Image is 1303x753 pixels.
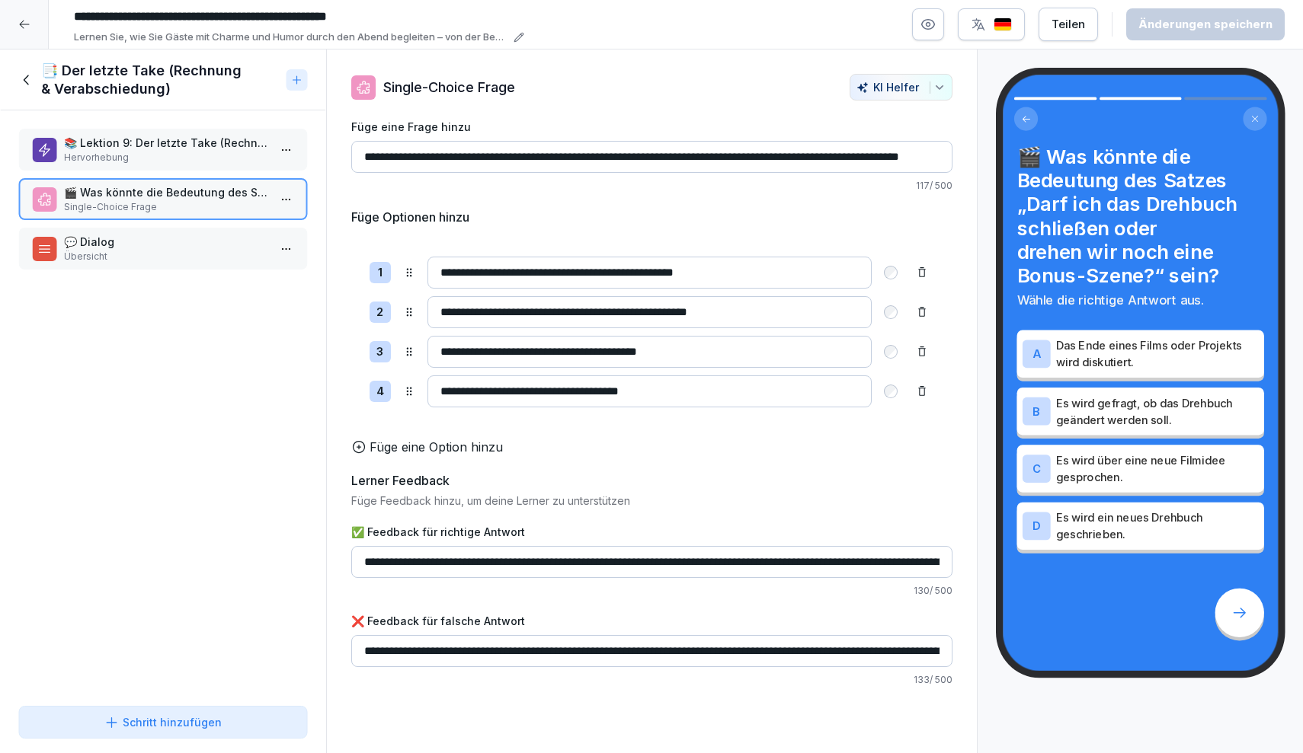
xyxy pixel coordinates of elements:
[351,584,952,598] p: 130 / 500
[351,673,952,687] p: 133 / 500
[41,62,280,98] h1: 📑 Der letzte Take (Rechnung & Verabschiedung)
[1126,8,1285,40] button: Änderungen speichern
[1056,394,1259,428] p: Es wird gefragt, ob das Drehbuch geändert werden soll.
[18,129,308,171] div: 📚 Lektion 9: Der letzte Take (Rechnung & Verabschiedung)Hervorhebung
[64,135,268,151] p: 📚 Lektion 9: Der letzte Take (Rechnung & Verabschiedung)
[1052,16,1085,33] div: Teilen
[994,18,1012,32] img: de.svg
[1039,8,1098,41] button: Teilen
[376,304,383,321] p: 2
[351,208,469,226] h5: Füge Optionen hinzu
[64,184,268,200] p: 🎬 Was könnte die Bedeutung des Satzes „Darf ich das Drehbuch schließen oder drehen wir noch eine ...
[351,179,952,193] p: 117 / 500
[376,343,383,361] p: 3
[64,200,268,214] p: Single-Choice Frage
[1032,348,1040,361] p: A
[74,30,509,45] p: Lernen Sie, wie Sie Gäste mit Charme und Humor durch den Abend begleiten – von der Begrüßung bis ...
[64,151,268,164] p: Hervorhebung
[351,613,952,629] label: ❌ Feedback für falsche Antwort
[1016,290,1263,309] p: Wähle die richtige Antwort aus.
[850,74,952,101] button: KI Helfer
[376,383,384,400] p: 4
[1032,462,1040,475] p: C
[64,234,268,250] p: 💬 Dialog
[351,493,952,509] p: Füge Feedback hinzu, um deine Lerner zu unterstützen
[1032,520,1040,533] p: D
[1016,145,1263,287] h4: 🎬 Was könnte die Bedeutung des Satzes „Darf ich das Drehbuch schließen oder drehen wir noch eine ...
[104,714,222,730] div: Schritt hinzufügen
[18,178,308,220] div: 🎬 Was könnte die Bedeutung des Satzes „Darf ich das Drehbuch schließen oder drehen wir noch eine ...
[383,77,515,97] p: Single-Choice Frage
[64,250,268,263] p: Übersicht
[370,438,503,456] p: Füge eine Option hinzu
[1056,337,1259,371] p: Das Ende eines Films oder Projekts wird diskutiert.
[1032,405,1040,418] p: B
[351,471,450,490] h5: Lerner Feedback
[378,264,383,282] p: 1
[18,706,308,739] button: Schritt hinzufügen
[1056,509,1259,543] p: Es wird ein neues Drehbuch geschrieben.
[18,228,308,270] div: 💬 DialogÜbersicht
[856,81,946,94] div: KI Helfer
[351,524,952,540] label: ✅ Feedback für richtige Antwort
[1138,16,1273,33] div: Änderungen speichern
[1056,451,1259,485] p: Es wird über eine neue Filmidee gesprochen.
[351,119,952,135] label: Füge eine Frage hinzu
